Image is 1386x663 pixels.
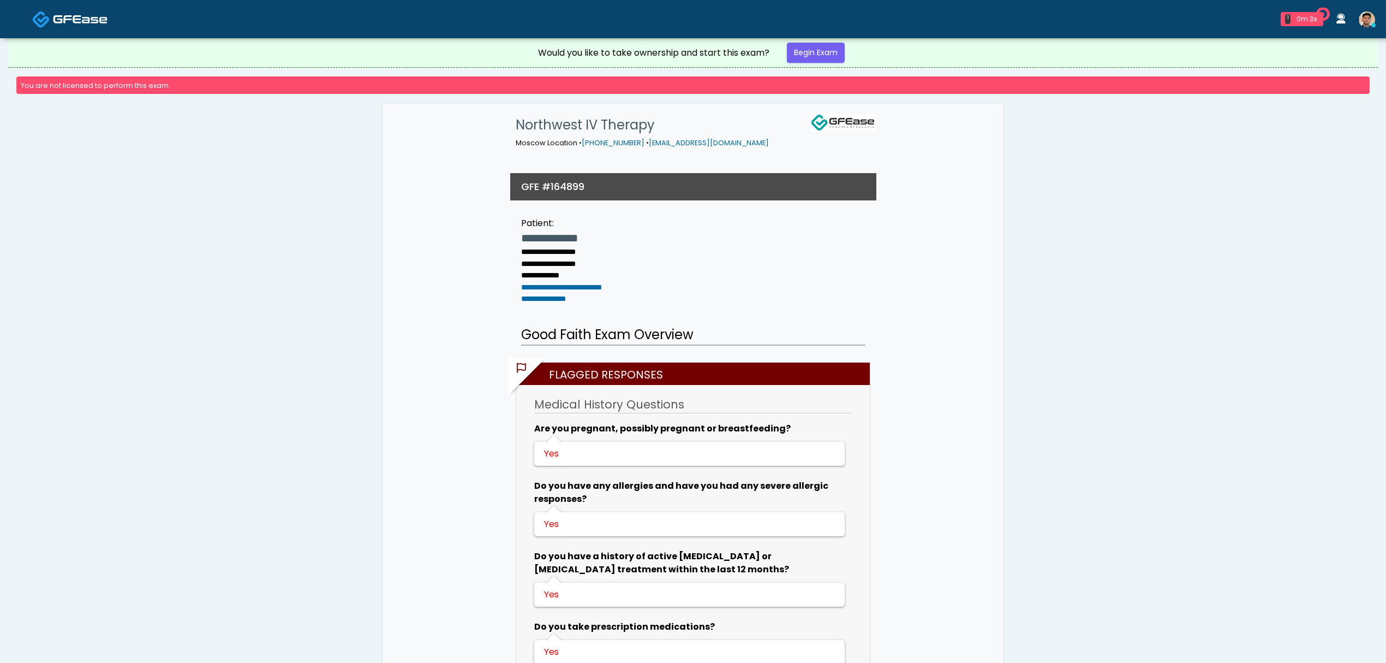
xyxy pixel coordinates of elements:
[1295,14,1319,24] div: 0m 3s
[32,10,50,28] img: Docovia
[787,43,845,63] a: Begin Exam
[53,14,107,25] img: Docovia
[32,1,107,37] a: Docovia
[534,550,789,576] b: Do you have a history of active [MEDICAL_DATA] or [MEDICAL_DATA] treatment within the last 12 mon...
[649,138,769,147] a: [EMAIL_ADDRESS][DOMAIN_NAME]
[810,114,876,132] img: GFEase Logo
[522,363,870,385] h2: Flagged Responses
[516,114,769,136] h1: Northwest IV Therapy
[1285,14,1291,24] div: 1
[582,138,644,147] a: [PHONE_NUMBER]
[534,480,828,505] b: Do you have any allergies and have you had any severe allergic responses?
[1274,8,1330,31] a: 1 0m 3s
[1359,11,1375,28] img: Kenner Medina
[646,138,649,147] span: •
[544,518,833,531] div: Yes
[534,620,715,633] b: Do you take prescription medications?
[544,588,833,601] div: Yes
[521,217,602,230] div: Patient:
[544,646,833,659] div: Yes
[521,180,584,193] h3: GFE #164899
[534,396,852,413] h3: Medical History Questions
[21,81,170,90] small: You are not licensed to perform this exam.
[516,138,769,147] small: Moscow Location
[521,325,865,346] h2: Good Faith Exam Overview
[538,46,769,60] div: Would you like to take ownership and start this exam?
[579,138,582,147] span: •
[544,447,833,460] div: Yes
[534,422,791,435] b: Are you pregnant, possibly pregnant or breastfeeding?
